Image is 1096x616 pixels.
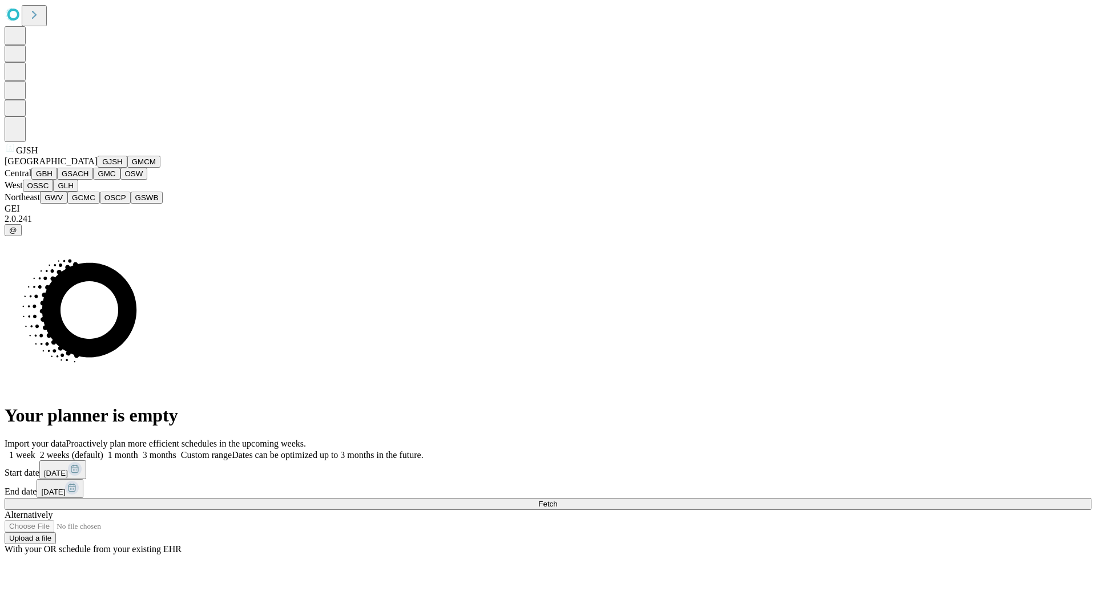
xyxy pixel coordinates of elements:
[98,156,127,168] button: GJSH
[31,168,57,180] button: GBH
[5,224,22,236] button: @
[538,500,557,508] span: Fetch
[5,405,1091,426] h1: Your planner is empty
[37,479,83,498] button: [DATE]
[9,226,17,234] span: @
[5,192,40,202] span: Northeast
[5,479,1091,498] div: End date
[57,168,93,180] button: GSACH
[93,168,120,180] button: GMC
[5,498,1091,510] button: Fetch
[232,450,423,460] span: Dates can be optimized up to 3 months in the future.
[5,460,1091,479] div: Start date
[181,450,232,460] span: Custom range
[5,214,1091,224] div: 2.0.241
[67,192,100,204] button: GCMC
[5,439,66,448] span: Import your data
[66,439,306,448] span: Proactively plan more efficient schedules in the upcoming weeks.
[5,204,1091,214] div: GEI
[40,192,67,204] button: GWV
[44,469,68,477] span: [DATE]
[108,450,138,460] span: 1 month
[5,168,31,178] span: Central
[9,450,35,460] span: 1 week
[5,510,53,520] span: Alternatively
[5,532,56,544] button: Upload a file
[143,450,176,460] span: 3 months
[131,192,163,204] button: GSWB
[5,180,23,190] span: West
[40,450,103,460] span: 2 weeks (default)
[5,156,98,166] span: [GEOGRAPHIC_DATA]
[23,180,54,192] button: OSSC
[39,460,86,479] button: [DATE]
[127,156,160,168] button: GMCM
[5,544,182,554] span: With your OR schedule from your existing EHR
[41,488,65,496] span: [DATE]
[53,180,78,192] button: GLH
[100,192,131,204] button: OSCP
[16,145,38,155] span: GJSH
[120,168,148,180] button: OSW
